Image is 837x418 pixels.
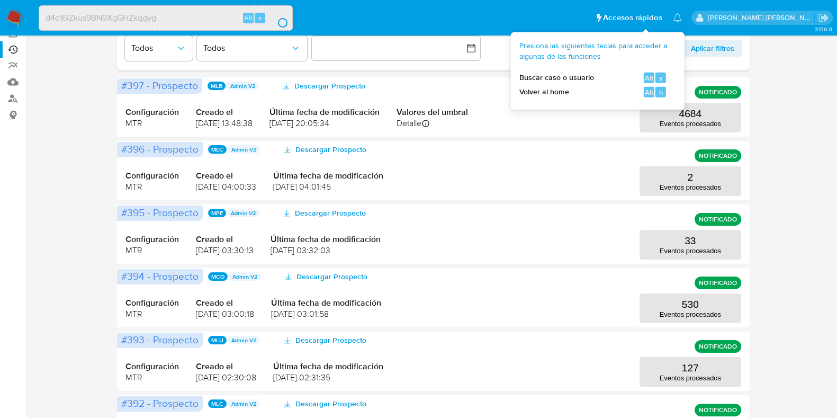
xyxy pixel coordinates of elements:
span: Alt [645,73,653,83]
span: Accesos rápidos [603,12,662,23]
p: federico.pizzingrilli@mercadolibre.com [708,13,815,23]
button: search-icon [267,11,289,25]
span: 3.156.0 [814,25,832,33]
span: Alt [645,87,653,97]
span: s [659,73,662,83]
span: h [659,87,662,97]
span: Buscar caso o usuario [519,73,594,83]
span: Alt [244,13,253,23]
span: Volver al home [519,87,569,97]
a: Notificaciones [673,13,682,22]
span: s [258,13,262,23]
a: Salir [818,12,829,23]
input: Buscar usuario o caso... [39,11,292,25]
span: Presiona las siguientes teclas para acceder a algunas de las funciones [519,41,668,61]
